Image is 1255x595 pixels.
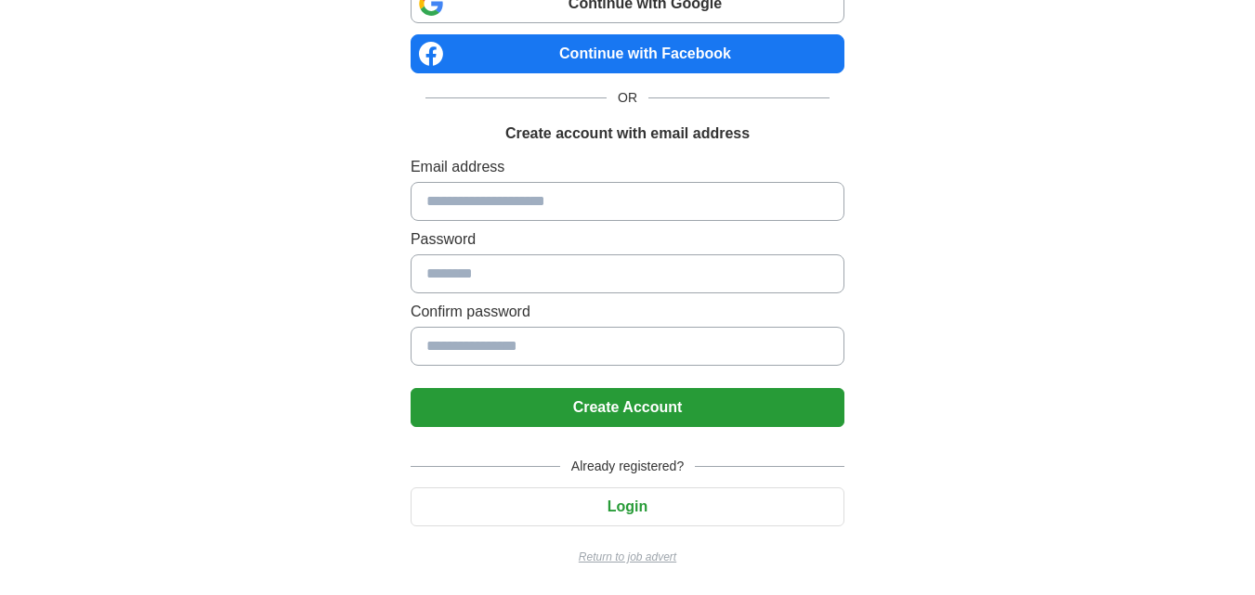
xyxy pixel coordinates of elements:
button: Create Account [411,388,844,427]
span: OR [607,88,648,108]
h1: Create account with email address [505,123,750,145]
label: Email address [411,156,844,178]
label: Password [411,228,844,251]
label: Confirm password [411,301,844,323]
a: Return to job advert [411,549,844,565]
span: Already registered? [560,457,695,476]
a: Login [411,498,844,514]
a: Continue with Facebook [411,34,844,73]
button: Login [411,487,844,526]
